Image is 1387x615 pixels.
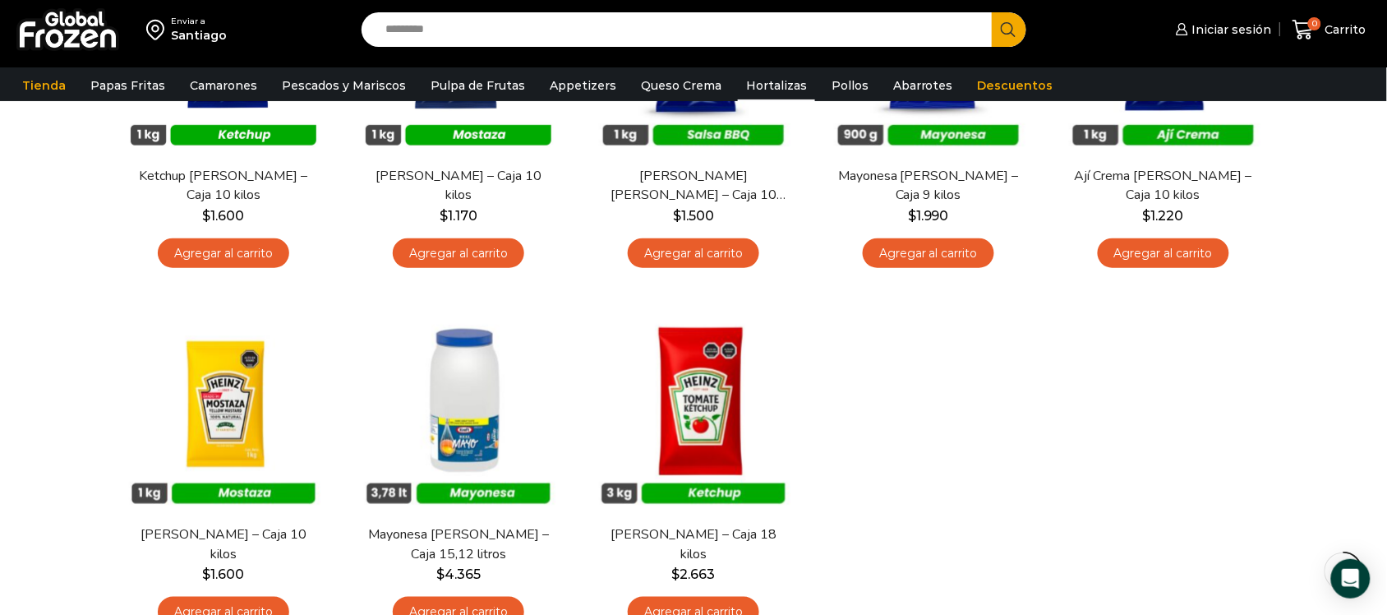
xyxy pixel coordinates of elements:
a: Pescados y Mariscos [274,70,414,101]
a: Abarrotes [885,70,961,101]
a: [PERSON_NAME] – Caja 18 kilos [599,525,788,563]
bdi: 4.365 [436,566,481,582]
a: [PERSON_NAME] – Caja 10 kilos [129,525,318,563]
span: $ [1143,208,1151,224]
img: address-field-icon.svg [146,16,171,44]
a: 0 Carrito [1288,11,1371,49]
span: Carrito [1321,21,1366,38]
a: Pollos [823,70,877,101]
span: $ [203,566,211,582]
bdi: 2.663 [672,566,716,582]
a: Agregar al carrito: “Mostaza Traverso - Caja 10 kilos” [393,238,524,269]
a: Agregar al carrito: “Salsa Barbacue Traverso - Caja 10 kilos” [628,238,759,269]
span: $ [440,208,448,224]
div: Open Intercom Messenger [1331,559,1371,599]
a: Hortalizas [738,70,815,101]
span: Iniciar sesión [1188,21,1272,38]
span: $ [673,208,681,224]
bdi: 1.600 [203,208,245,224]
bdi: 1.990 [908,208,949,224]
button: Search button [992,12,1026,47]
div: Enviar a [171,16,227,27]
a: Agregar al carrito: “Ají Crema Traverso - Caja 10 kilos” [1098,238,1229,269]
bdi: 1.600 [203,566,245,582]
a: Appetizers [541,70,624,101]
a: [PERSON_NAME] [PERSON_NAME] – Caja 10 kilos [599,167,788,205]
bdi: 1.500 [673,208,714,224]
span: $ [436,566,445,582]
a: Descuentos [970,70,1062,101]
bdi: 1.220 [1143,208,1184,224]
bdi: 1.170 [440,208,477,224]
span: $ [908,208,916,224]
a: Pulpa de Frutas [422,70,533,101]
span: 0 [1308,17,1321,30]
a: Ketchup [PERSON_NAME] – Caja 10 kilos [129,167,318,205]
a: Tienda [14,70,74,101]
a: Agregar al carrito: “Mayonesa Traverso - Caja 9 kilos” [863,238,994,269]
a: Agregar al carrito: “Ketchup Traverso - Caja 10 kilos” [158,238,289,269]
span: $ [672,566,680,582]
a: Mayonesa [PERSON_NAME] – Caja 9 kilos [834,167,1023,205]
a: Mayonesa [PERSON_NAME] – Caja 15,12 litros [364,525,553,563]
a: [PERSON_NAME] – Caja 10 kilos [364,167,553,205]
a: Iniciar sesión [1172,13,1272,46]
a: Papas Fritas [82,70,173,101]
a: Queso Crema [633,70,730,101]
a: Ají Crema [PERSON_NAME] – Caja 10 kilos [1069,167,1258,205]
div: Santiago [171,27,227,44]
a: Camarones [182,70,265,101]
span: $ [203,208,211,224]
